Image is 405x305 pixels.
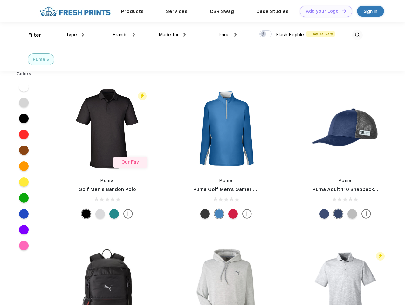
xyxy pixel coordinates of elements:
[333,209,343,219] div: Peacoat with Qut Shd
[306,9,339,14] div: Add your Logo
[166,9,188,14] a: Services
[364,8,377,15] div: Sign in
[38,6,113,17] img: fo%20logo%202.webp
[218,32,230,37] span: Price
[193,186,294,192] a: Puma Golf Men's Gamer Golf Quarter-Zip
[79,186,136,192] a: Golf Men's Bandon Polo
[95,209,105,219] div: High Rise
[210,9,234,14] a: CSR Swag
[339,178,352,183] a: Puma
[376,252,385,261] img: flash_active_toggle.svg
[33,56,45,63] div: Puma
[306,31,335,37] span: 5 Day Delivery
[121,9,144,14] a: Products
[47,59,49,61] img: filter_cancel.svg
[183,33,186,37] img: dropdown.png
[361,209,371,219] img: more.svg
[28,31,41,39] div: Filter
[303,86,388,171] img: func=resize&h=266
[159,32,179,37] span: Made for
[100,178,114,183] a: Puma
[342,9,346,13] img: DT
[109,209,119,219] div: Green Lagoon
[81,209,91,219] div: Puma Black
[184,86,268,171] img: func=resize&h=266
[214,209,224,219] div: Bright Cobalt
[234,33,237,37] img: dropdown.png
[200,209,210,219] div: Puma Black
[357,6,384,17] a: Sign in
[82,33,84,37] img: dropdown.png
[228,209,238,219] div: Ski Patrol
[138,92,147,100] img: flash_active_toggle.svg
[347,209,357,219] div: Quarry with Brt Whit
[123,209,133,219] img: more.svg
[12,71,36,77] div: Colors
[319,209,329,219] div: Peacoat Qut Shd
[65,86,149,171] img: func=resize&h=266
[66,32,77,37] span: Type
[121,159,139,165] span: Our Fav
[352,30,363,40] img: desktop_search.svg
[276,32,304,37] span: Flash Eligible
[219,178,233,183] a: Puma
[113,32,128,37] span: Brands
[242,209,252,219] img: more.svg
[133,33,135,37] img: dropdown.png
